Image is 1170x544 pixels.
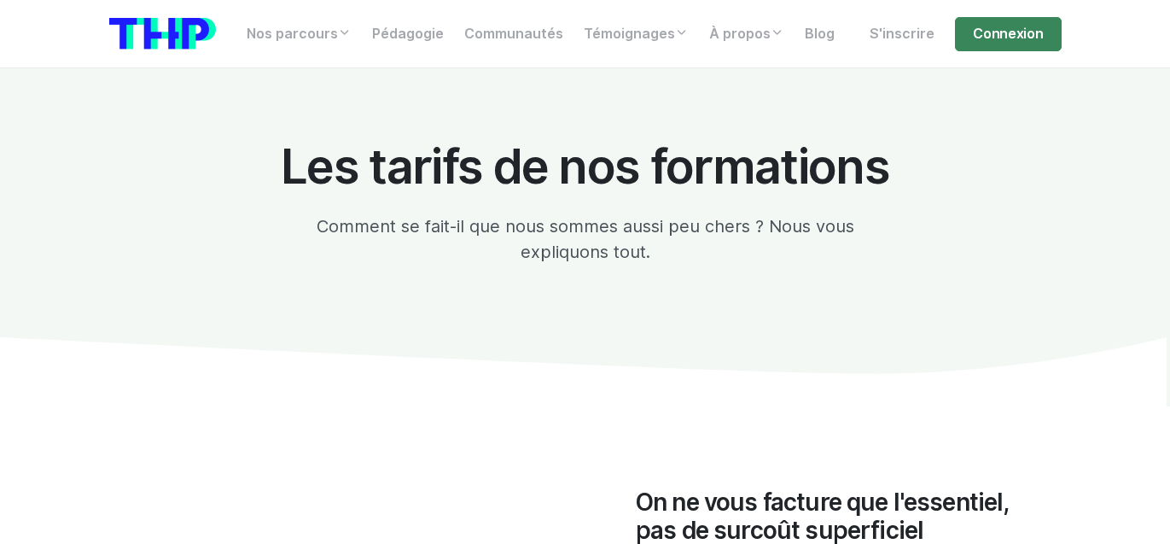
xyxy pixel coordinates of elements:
a: Communautés [454,17,573,51]
a: Pédagogie [362,17,454,51]
h1: Les tarifs de nos formations [271,140,899,193]
a: Connexion [955,17,1061,51]
a: Témoignages [573,17,699,51]
img: logo [109,18,216,50]
a: À propos [699,17,795,51]
a: Blog [795,17,845,51]
a: S'inscrire [859,17,945,51]
a: Nos parcours [236,17,362,51]
p: Comment se fait-il que nous sommes aussi peu chers ? Nous vous expliquons tout. [271,214,899,265]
